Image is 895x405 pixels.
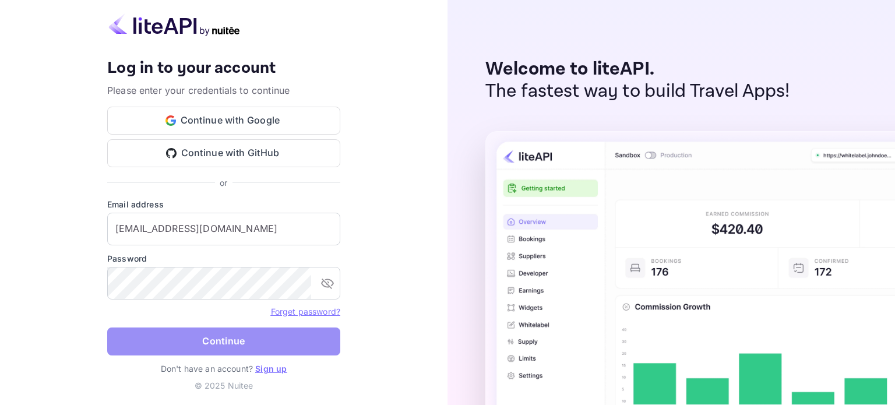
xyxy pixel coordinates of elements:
[107,107,340,135] button: Continue with Google
[255,364,287,374] a: Sign up
[220,177,227,189] p: or
[107,198,340,210] label: Email address
[107,13,241,36] img: liteapi
[485,80,790,103] p: The fastest way to build Travel Apps!
[107,252,340,265] label: Password
[107,58,340,79] h4: Log in to your account
[107,83,340,97] p: Please enter your credentials to continue
[271,305,340,317] a: Forget password?
[107,139,340,167] button: Continue with GitHub
[107,213,340,245] input: Enter your email address
[107,379,340,392] p: © 2025 Nuitee
[316,272,339,295] button: toggle password visibility
[107,362,340,375] p: Don't have an account?
[271,307,340,316] a: Forget password?
[107,327,340,355] button: Continue
[485,58,790,80] p: Welcome to liteAPI.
